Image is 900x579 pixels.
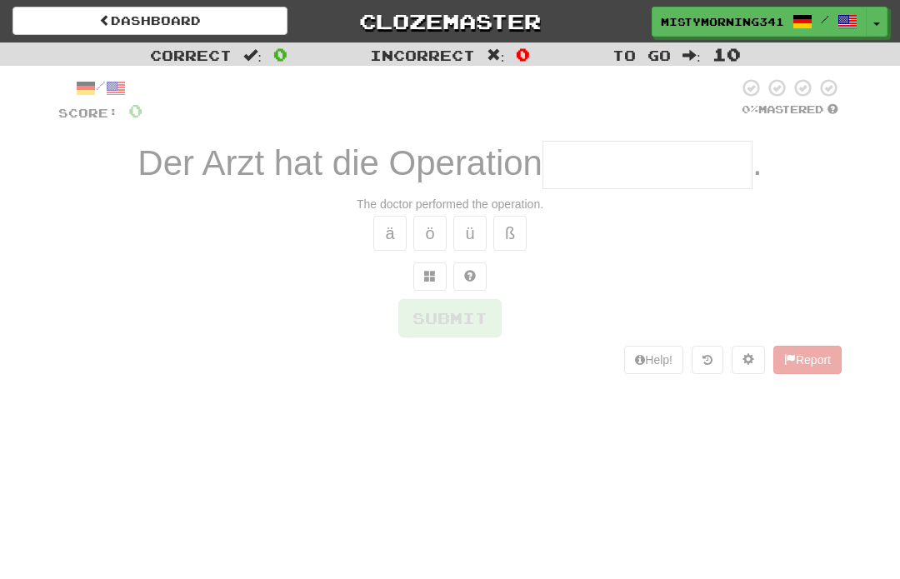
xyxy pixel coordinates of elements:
[752,143,762,182] span: .
[692,346,723,374] button: Round history (alt+y)
[682,48,701,62] span: :
[150,47,232,63] span: Correct
[712,44,741,64] span: 10
[58,106,118,120] span: Score:
[487,48,505,62] span: :
[742,102,758,116] span: 0 %
[12,7,287,35] a: Dashboard
[612,47,671,63] span: To go
[652,7,867,37] a: MistyMorning3416 /
[624,346,683,374] button: Help!
[312,7,587,36] a: Clozemaster
[493,216,527,251] button: ß
[58,77,142,98] div: /
[453,216,487,251] button: ü
[413,216,447,251] button: ö
[453,262,487,291] button: Single letter hint - you only get 1 per sentence and score half the points! alt+h
[516,44,530,64] span: 0
[773,346,842,374] button: Report
[370,47,475,63] span: Incorrect
[243,48,262,62] span: :
[398,299,502,337] button: Submit
[821,13,829,25] span: /
[413,262,447,291] button: Switch sentence to multiple choice alt+p
[273,44,287,64] span: 0
[128,100,142,121] span: 0
[137,143,542,182] span: Der Arzt hat die Operation
[738,102,842,117] div: Mastered
[661,14,784,29] span: MistyMorning3416
[373,216,407,251] button: ä
[58,196,842,212] div: The doctor performed the operation.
